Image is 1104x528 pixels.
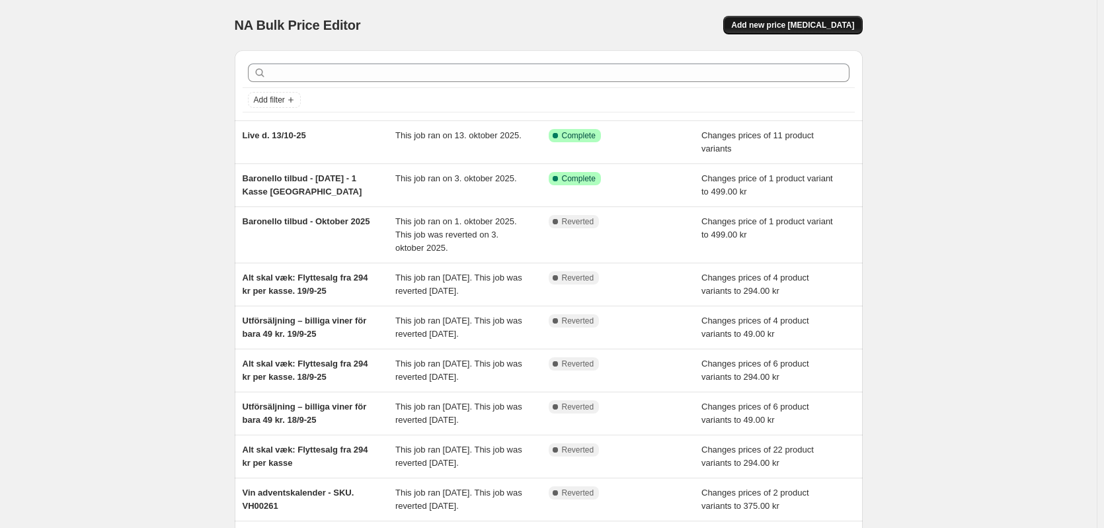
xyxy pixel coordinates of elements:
[243,488,354,511] span: Vin adventskalender - SKU. VH00261
[562,445,594,455] span: Reverted
[701,316,809,339] span: Changes prices of 4 product variants to 49.00 kr
[243,316,367,339] span: Utförsäljning – billiga viner för bara 49 kr. 19/9-25
[701,359,809,382] span: Changes prices of 6 product variants to 294.00 kr
[243,402,367,425] span: Utförsäljning – billiga viner för bara 49 kr. 18/9-25
[731,20,854,30] span: Add new price [MEDICAL_DATA]
[723,16,862,34] button: Add new price [MEDICAL_DATA]
[562,488,594,498] span: Reverted
[243,359,368,382] span: Alt skal væk: Flyttesalg fra 294 kr per kasse. 18/9-25
[562,316,594,326] span: Reverted
[395,316,522,339] span: This job ran [DATE]. This job was reverted [DATE].
[395,216,517,253] span: This job ran on 1. oktober 2025. This job was reverted on 3. oktober 2025.
[701,445,814,468] span: Changes prices of 22 product variants to 294.00 kr
[395,173,517,183] span: This job ran on 3. oktober 2025.
[562,402,594,412] span: Reverted
[395,445,522,468] span: This job ran [DATE]. This job was reverted [DATE].
[701,402,809,425] span: Changes prices of 6 product variants to 49.00 kr
[395,273,522,296] span: This job ran [DATE]. This job was reverted [DATE].
[235,18,361,32] span: NA Bulk Price Editor
[562,273,594,283] span: Reverted
[243,173,362,197] span: Baronello tilbud - [DATE] - 1 Kasse [GEOGRAPHIC_DATA]
[562,359,594,369] span: Reverted
[562,130,596,141] span: Complete
[562,173,596,184] span: Complete
[701,130,814,154] span: Changes prices of 11 product variants
[562,216,594,227] span: Reverted
[395,402,522,425] span: This job ran [DATE]. This job was reverted [DATE].
[248,92,301,108] button: Add filter
[701,488,809,511] span: Changes prices of 2 product variants to 375.00 kr
[254,95,285,105] span: Add filter
[243,273,368,296] span: Alt skal væk: Flyttesalg fra 294 kr per kasse. 19/9-25
[243,130,306,140] span: Live d. 13/10-25
[701,216,833,240] span: Changes price of 1 product variant to 499.00 kr
[395,130,522,140] span: This job ran on 13. oktober 2025.
[701,173,833,197] span: Changes price of 1 product variant to 499.00 kr
[395,359,522,382] span: This job ran [DATE]. This job was reverted [DATE].
[701,273,809,296] span: Changes prices of 4 product variants to 294.00 kr
[243,216,370,226] span: Baronello tilbud - Oktober 2025
[395,488,522,511] span: This job ran [DATE]. This job was reverted [DATE].
[243,445,368,468] span: Alt skal væk: Flyttesalg fra 294 kr per kasse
